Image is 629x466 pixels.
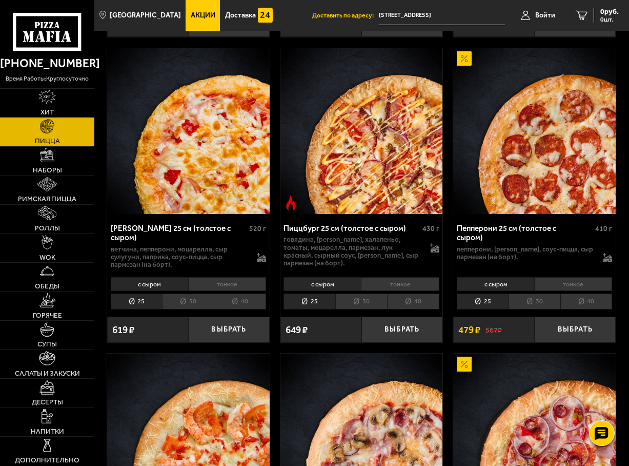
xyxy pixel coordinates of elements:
span: Войти [535,12,555,19]
img: Акционный [457,357,472,372]
button: Выбрать [535,317,616,343]
span: Дополнительно [15,457,79,464]
li: с сыром [457,277,534,291]
span: Роллы [35,225,60,232]
span: Доставка [225,12,256,19]
li: 25 [111,294,163,309]
li: 30 [335,294,387,309]
input: Ваш адрес доставки [379,6,504,25]
li: тонкое [361,277,439,291]
li: 40 [214,294,266,309]
div: [PERSON_NAME] 25 см (толстое с сыром) [111,224,247,243]
a: АкционныйПепперони 25 см (толстое с сыром) [453,48,616,214]
span: Салаты и закуски [15,370,80,377]
span: 410 г [595,224,612,233]
img: Прошутто Формаджио 25 см (толстое с сыром) [107,48,270,214]
div: Пепперони 25 см (толстое с сыром) [457,224,593,243]
span: Горячее [33,312,62,319]
li: 30 [509,294,560,309]
span: 520 г [249,224,266,233]
span: Акции [191,12,215,19]
li: 40 [560,294,613,309]
p: пепперони, [PERSON_NAME], соус-пицца, сыр пармезан (на борт). [457,245,596,261]
span: [GEOGRAPHIC_DATA] [110,12,181,19]
img: Пепперони 25 см (толстое с сыром) [453,48,616,214]
span: 649 ₽ [286,325,308,335]
span: 0 шт. [600,16,619,23]
p: ветчина, пепперони, моцарелла, сыр сулугуни, паприка, соус-пицца, сыр пармезан (на борт). [111,245,250,269]
li: 25 [457,294,509,309]
span: Десерты [32,399,63,406]
li: тонкое [188,277,266,291]
span: Обеды [35,283,59,290]
li: тонкое [534,277,612,291]
s: 567 ₽ [485,325,502,335]
li: с сыром [283,277,361,291]
span: 0 руб. [600,8,619,15]
span: Римская пицца [18,196,76,203]
span: Супы [37,341,57,348]
span: 619 ₽ [112,325,134,335]
p: говядина, [PERSON_NAME], халапеньо, томаты, моцарелла, пармезан, лук красный, сырный соус, [PERSO... [283,236,423,267]
button: Выбрать [361,317,442,343]
li: 40 [387,294,439,309]
span: Доставить по адресу: [312,12,379,18]
span: Напитки [31,428,64,435]
a: Острое блюдоПиццбург 25 см (толстое с сыром) [280,48,443,214]
img: Акционный [457,51,472,66]
span: 479 ₽ [458,325,480,335]
li: 30 [162,294,214,309]
span: Наборы [33,167,62,174]
div: Пиццбург 25 см (толстое с сыром) [283,224,419,233]
span: 430 г [422,224,439,233]
span: WOK [39,254,55,261]
img: 15daf4d41897b9f0e9f617042186c801.svg [258,8,273,23]
button: Выбрать [188,317,269,343]
span: Хит [40,109,54,116]
span: Пицца [35,138,60,145]
img: Пиццбург 25 см (толстое с сыром) [280,48,443,214]
li: с сыром [111,277,188,291]
img: Острое блюдо [283,196,298,210]
li: 25 [283,294,335,309]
